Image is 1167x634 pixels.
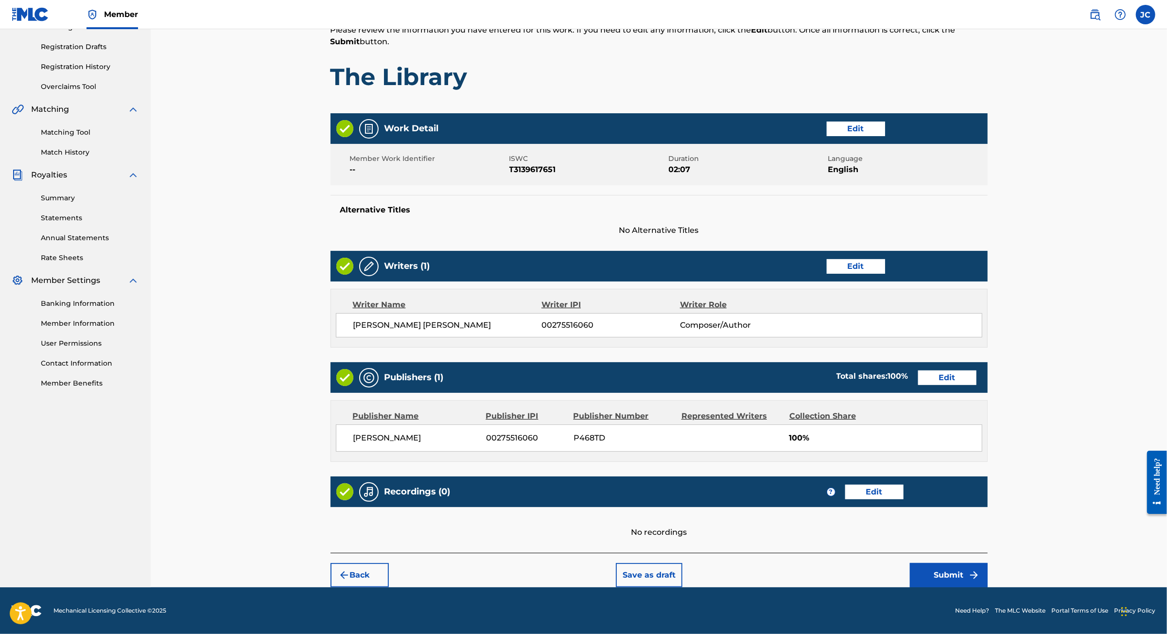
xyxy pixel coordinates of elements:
[363,123,375,135] img: Work Detail
[353,299,542,311] div: Writer Name
[845,485,904,499] button: Edit
[827,122,885,136] button: Edit
[836,370,908,382] div: Total shares:
[1115,9,1126,20] img: help
[41,42,139,52] a: Registration Drafts
[1111,5,1130,24] div: Help
[31,275,100,286] span: Member Settings
[353,432,479,444] span: [PERSON_NAME]
[41,82,139,92] a: Overclaims Tool
[574,410,674,422] div: Publisher Number
[486,432,566,444] span: 00275516060
[104,9,138,20] span: Member
[31,104,69,115] span: Matching
[41,299,139,309] a: Banking Information
[41,233,139,243] a: Annual Statements
[340,205,978,215] h5: Alternative Titles
[87,9,98,20] img: Top Rightsholder
[574,432,674,444] span: P468TD
[384,123,439,134] h5: Work Detail
[41,358,139,369] a: Contact Information
[918,370,976,385] button: Edit
[681,410,782,422] div: Represented Writers
[1140,442,1167,523] iframe: Resource Center
[751,25,768,35] strong: Edit
[363,372,375,384] img: Publishers
[41,193,139,203] a: Summary
[41,147,139,158] a: Match History
[680,299,806,311] div: Writer Role
[995,606,1045,615] a: The MLC Website
[338,569,350,581] img: 7ee5dd4eb1f8a8e3ef2f.svg
[12,169,23,181] img: Royalties
[363,261,375,272] img: Writers
[384,372,444,383] h5: Publishers (1)
[1118,587,1167,634] div: Widget de chat
[127,104,139,115] img: expand
[789,410,884,422] div: Collection Share
[509,164,666,176] span: T3139617651
[31,169,67,181] span: Royalties
[1085,5,1105,24] a: Public Search
[336,258,353,275] img: Valid
[331,225,988,236] span: No Alternative Titles
[336,369,353,386] img: Valid
[353,319,542,331] span: [PERSON_NAME] [PERSON_NAME]
[1136,5,1155,24] div: User Menu
[350,164,507,176] span: --
[350,154,507,164] span: Member Work Identifier
[331,563,389,587] button: Back
[41,127,139,138] a: Matching Tool
[827,259,885,274] button: Edit
[41,213,139,223] a: Statements
[1121,597,1127,626] div: Arrastrar
[53,606,166,615] span: Mechanical Licensing Collective © 2025
[336,120,353,137] img: Valid
[331,62,988,91] h1: The Library
[669,164,826,176] span: 02:07
[1118,587,1167,634] iframe: Chat Widget
[12,7,49,21] img: MLC Logo
[616,563,682,587] button: Save as draft
[12,275,23,286] img: Member Settings
[12,605,42,616] img: logo
[127,275,139,286] img: expand
[363,486,375,498] img: Recordings
[828,154,985,164] span: Language
[331,37,360,46] strong: Submit
[384,486,451,497] h5: Recordings (0)
[336,483,353,500] img: Valid
[41,253,139,263] a: Rate Sheets
[827,488,835,496] span: ?
[331,507,988,538] div: No recordings
[789,432,982,444] span: 100%
[1089,9,1101,20] img: search
[888,371,908,381] span: 100 %
[828,164,985,176] span: English
[968,569,980,581] img: f7272a7cc735f4ea7f67.svg
[127,169,139,181] img: expand
[680,319,806,331] span: Composer/Author
[910,563,988,587] button: Submit
[12,104,24,115] img: Matching
[1114,606,1155,615] a: Privacy Policy
[41,62,139,72] a: Registration History
[541,299,680,311] div: Writer IPI
[41,378,139,388] a: Member Benefits
[486,410,566,422] div: Publisher IPI
[509,154,666,164] span: ISWC
[669,154,826,164] span: Duration
[331,24,988,48] p: Please review the information you have entered for this work. If you need to edit any information...
[541,319,679,331] span: 00275516060
[41,318,139,329] a: Member Information
[353,410,479,422] div: Publisher Name
[955,606,989,615] a: Need Help?
[41,338,139,349] a: User Permissions
[1051,606,1108,615] a: Portal Terms of Use
[384,261,430,272] h5: Writers (1)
